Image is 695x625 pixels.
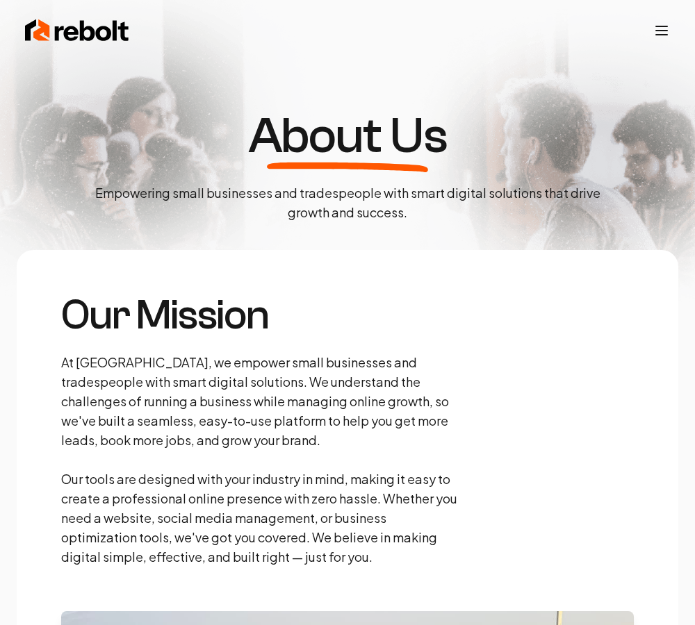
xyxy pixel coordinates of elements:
[61,353,461,567] p: At [GEOGRAPHIC_DATA], we empower small businesses and tradespeople with smart digital solutions. ...
[83,183,612,222] p: Empowering small businesses and tradespeople with smart digital solutions that drive growth and s...
[25,17,129,44] img: Rebolt Logo
[248,111,447,161] h1: About Us
[653,22,670,39] button: Toggle mobile menu
[61,294,461,336] h3: Our Mission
